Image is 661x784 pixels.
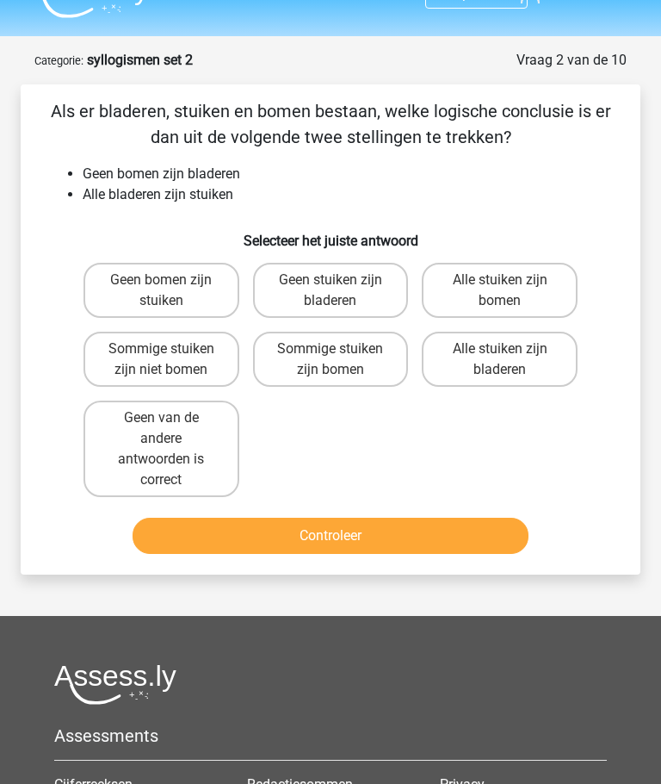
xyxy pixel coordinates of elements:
[48,99,613,151] p: Als er bladeren, stuiken en bomen bestaan, welke logische conclusie is er dan uit de volgende twe...
[87,53,193,69] strong: syllogismen set 2
[253,333,409,388] label: Sommige stuiken zijn bomen
[83,333,239,388] label: Sommige stuiken zijn niet bomen
[133,519,528,555] button: Controleer
[83,165,613,185] li: Geen bomen zijn bladeren
[516,51,627,72] div: Vraag 2 van de 10
[48,220,613,250] h6: Selecteer het juiste antwoord
[253,264,409,319] label: Geen stuiken zijn bladeren
[422,264,578,319] label: Alle stuiken zijn bomen
[54,665,176,706] img: Assessly logo
[34,55,83,68] small: Categorie:
[83,264,239,319] label: Geen bomen zijn stuiken
[83,185,613,206] li: Alle bladeren zijn stuiken
[422,333,578,388] label: Alle stuiken zijn bladeren
[83,401,239,498] label: Geen van de andere antwoorden is correct
[54,726,607,747] h5: Assessments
